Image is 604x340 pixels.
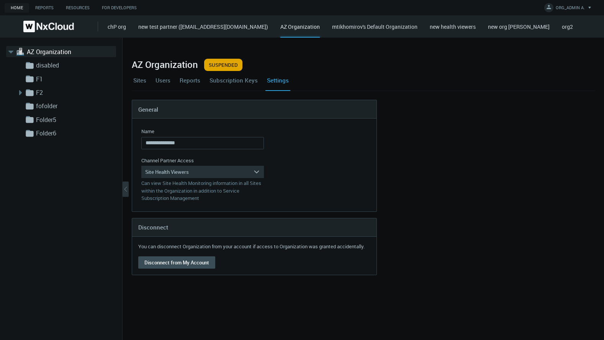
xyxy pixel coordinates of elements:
nx-control-message: Can view Site Health Monitoring information in all Sites within the Organization in addition to S... [141,180,261,201]
a: new health viewers [430,23,476,30]
a: new test partner ([EMAIL_ADDRESS][DOMAIN_NAME]) [138,23,268,30]
div: You can disconnect Organization from your account if access to Organization was granted accidenta... [138,243,365,251]
a: new org [PERSON_NAME] [488,23,550,30]
label: Name [141,128,154,135]
a: Users [154,70,172,91]
h2: AZ Organization [132,59,595,70]
a: For Developers [96,3,143,13]
a: org2 [562,23,573,30]
a: Subscription Keys [208,70,259,91]
a: Reports [29,3,60,13]
a: F1 [36,74,113,84]
a: mtikhomirov's Default Organization [332,23,417,30]
img: Nx Cloud logo [23,21,74,32]
a: fofolder [36,101,113,111]
a: Home [5,3,29,13]
button: Disconnect from My Account [138,256,215,269]
a: disabled [36,61,113,70]
a: Folder6 [36,129,113,138]
h4: Disconnect [138,224,370,231]
a: SUSPENDED [204,59,242,71]
span: ORG_ADMIN A. [556,5,585,13]
div: Site Health Viewers [141,166,253,178]
a: Sites [132,70,148,91]
a: AZ Organization [27,47,103,56]
h4: General [138,106,370,113]
a: F2 [36,88,113,97]
a: chP org [108,23,126,30]
a: Settings [265,70,290,91]
div: AZ Organization [280,23,320,38]
a: Folder5 [36,115,113,124]
label: Channel Partner Access [141,157,194,165]
a: Reports [178,70,202,91]
a: Resources [60,3,96,13]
